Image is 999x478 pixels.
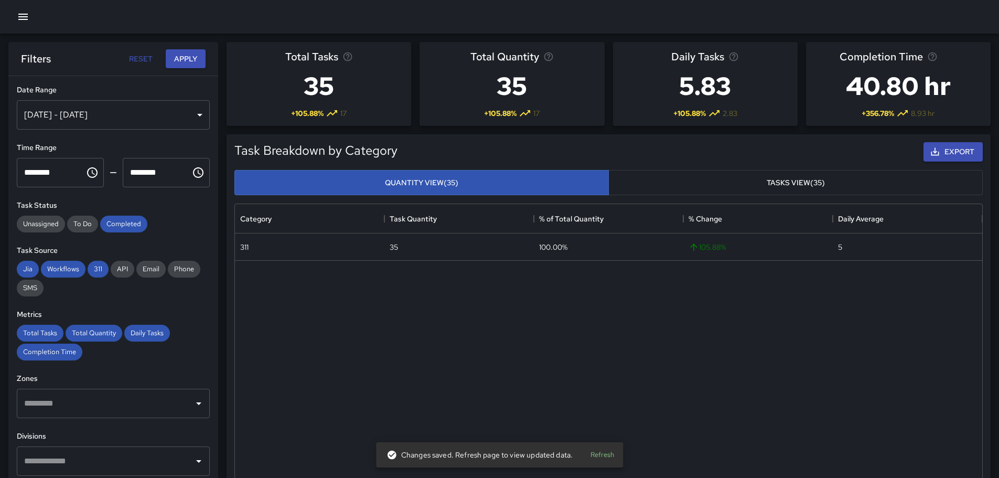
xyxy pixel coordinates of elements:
div: Daily Average [838,204,884,233]
div: Completion Time [17,344,82,360]
div: Task Quantity [390,204,437,233]
h6: Filters [21,50,51,67]
span: 8.93 hr [911,108,934,119]
button: Choose time, selected time is 12:00 AM [82,162,103,183]
div: 311 [88,261,109,278]
svg: Average number of tasks per day in the selected period, compared to the previous period. [728,51,739,62]
span: 2.83 [723,108,737,119]
div: Changes saved. Refresh page to view updated data. [386,445,573,464]
span: Completion Time [840,48,923,65]
span: Unassigned [17,219,65,228]
div: API [111,261,134,278]
button: Open [191,396,206,411]
div: 5 [838,242,842,252]
button: Reset [124,49,157,69]
svg: Average time taken to complete tasks in the selected period, compared to the previous period. [927,51,938,62]
span: Daily Tasks [671,48,724,65]
div: Jia [17,261,39,278]
button: Choose time, selected time is 11:59 PM [188,162,209,183]
h6: Date Range [17,84,210,96]
div: % of Total Quantity [534,204,683,233]
span: + 105.88 % [484,108,517,119]
span: Jia [17,264,39,273]
h6: Task Source [17,245,210,257]
button: Tasks View(35) [608,170,983,196]
h6: Time Range [17,142,210,154]
span: 17 [533,108,540,119]
button: Apply [166,49,206,69]
span: Email [136,264,166,273]
span: To Do [67,219,98,228]
div: Email [136,261,166,278]
h6: Metrics [17,309,210,321]
span: Completion Time [17,347,82,356]
div: Task Quantity [384,204,534,233]
span: Total Tasks [285,48,338,65]
div: % Change [683,204,833,233]
button: Refresh [585,447,619,463]
span: Total Tasks [17,328,63,337]
button: Export [923,142,983,162]
div: 35 [390,242,398,252]
span: 17 [340,108,347,119]
div: 311 [240,242,249,252]
div: Completed [100,216,147,232]
h3: 35 [285,65,353,107]
span: Completed [100,219,147,228]
div: Category [235,204,384,233]
div: SMS [17,280,44,296]
svg: Total number of tasks in the selected period, compared to the previous period. [342,51,353,62]
h6: Task Status [17,200,210,211]
span: Workflows [41,264,85,273]
span: 311 [88,264,109,273]
h5: Task Breakdown by Category [234,142,398,159]
span: + 105.88 % [673,108,706,119]
div: % of Total Quantity [539,204,604,233]
span: Phone [168,264,200,273]
div: 100.00% [539,242,567,252]
div: Unassigned [17,216,65,232]
div: Phone [168,261,200,278]
h3: 5.83 [671,65,739,107]
div: Daily Tasks [124,325,170,342]
h3: 40.80 hr [840,65,957,107]
div: [DATE] - [DATE] [17,100,210,130]
div: Workflows [41,261,85,278]
div: Total Quantity [66,325,122,342]
h3: 35 [470,65,554,107]
div: To Do [67,216,98,232]
button: Open [191,454,206,469]
span: SMS [17,283,44,292]
span: Total Quantity [66,328,122,337]
button: Quantity View(35) [234,170,609,196]
h6: Divisions [17,431,210,442]
svg: Total task quantity in the selected period, compared to the previous period. [543,51,554,62]
div: Category [240,204,272,233]
span: 105.88 % [689,242,726,252]
span: + 356.78 % [862,108,894,119]
h6: Zones [17,373,210,385]
span: Daily Tasks [124,328,170,337]
div: Total Tasks [17,325,63,342]
span: API [111,264,134,273]
span: Total Quantity [470,48,539,65]
div: % Change [689,204,722,233]
span: + 105.88 % [291,108,324,119]
div: Daily Average [833,204,982,233]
